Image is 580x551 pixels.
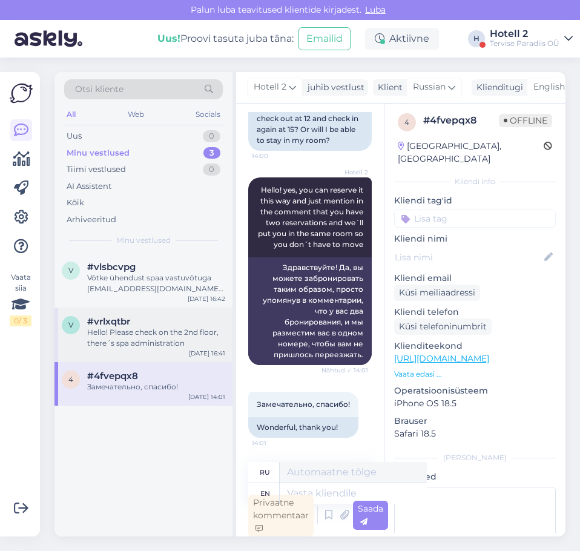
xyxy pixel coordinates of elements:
[394,384,556,397] p: Operatsioonisüsteem
[203,163,220,176] div: 0
[394,233,556,245] p: Kliendi nimi
[394,306,556,318] p: Kliendi telefon
[394,470,556,483] p: Märkmed
[394,340,556,352] p: Klienditeekond
[67,197,84,209] div: Kõik
[533,81,565,94] span: English
[394,318,492,335] div: Küsi telefoninumbrit
[394,285,480,301] div: Küsi meiliaadressi
[87,371,138,381] span: #4fvepqx8
[188,392,225,401] div: [DATE] 14:01
[404,117,409,127] span: 4
[87,262,136,272] span: #vlsbcvpg
[67,147,130,159] div: Minu vestlused
[361,4,389,15] span: Luba
[257,400,350,409] span: Замечательно, спасибо!
[10,82,33,105] img: Askly Logo
[189,349,225,358] div: [DATE] 16:41
[248,417,358,438] div: Wonderful, thank you!
[10,272,31,326] div: Vaata siia
[203,147,220,159] div: 3
[423,113,499,128] div: # 4fvepqx8
[394,194,556,207] p: Kliendi tag'id
[303,81,364,94] div: juhib vestlust
[394,272,556,285] p: Kliendi email
[394,210,556,228] input: Lisa tag
[499,114,552,127] span: Offline
[321,366,368,375] span: Nähtud ✓ 14:01
[323,168,368,177] span: Hotell 2
[67,130,82,142] div: Uus
[298,27,351,50] button: Emailid
[252,151,297,160] span: 14:00
[125,107,147,122] div: Web
[67,214,116,226] div: Arhiveeritud
[254,81,286,94] span: Hotell 2
[252,438,297,447] span: 14:01
[67,180,111,193] div: AI Assistent
[188,294,225,303] div: [DATE] 16:42
[67,163,126,176] div: Tiimi vestlused
[394,353,489,364] a: [URL][DOMAIN_NAME]
[394,397,556,410] p: iPhone OS 18.5
[203,130,220,142] div: 0
[468,30,485,47] div: H
[116,235,171,246] span: Minu vestlused
[394,176,556,187] div: Kliendi info
[358,503,383,527] span: Saada
[64,107,78,122] div: All
[68,266,73,275] span: v
[193,107,223,122] div: Socials
[472,81,523,94] div: Klienditugi
[248,257,372,365] div: Здравствуйте! Да, вы можете забронировать таким образом, просто упомянув в комментарии, что у вас...
[394,427,556,440] p: Safari 18.5
[373,81,403,94] div: Klient
[398,140,544,165] div: [GEOGRAPHIC_DATA], [GEOGRAPHIC_DATA]
[490,39,559,48] div: Tervise Paradiis OÜ
[490,29,573,48] a: Hotell 2Tervise Paradiis OÜ
[365,28,439,50] div: Aktiivne
[260,483,270,504] div: en
[157,31,294,46] div: Proovi tasuta juba täna:
[258,185,365,249] span: Hello! yes, you can reserve it this way and just mention in the comment that you have two reserva...
[87,272,225,294] div: Võtke ühendust spaa vastuvõtuga [EMAIL_ADDRESS][DOMAIN_NAME] või 4479220
[157,33,180,44] b: Uus!
[394,415,556,427] p: Brauser
[68,320,73,329] span: v
[394,369,556,380] p: Vaata edasi ...
[87,381,225,392] div: Замечательно, спасибо!
[413,81,446,94] span: Russian
[87,316,130,327] span: #vrlxqtbr
[394,452,556,463] div: [PERSON_NAME]
[75,83,124,96] span: Otsi kliente
[248,495,314,536] div: Privaatne kommentaar
[68,375,73,384] span: 4
[10,315,31,326] div: 0 / 3
[395,251,542,264] input: Lisa nimi
[260,462,270,483] div: ru
[87,327,225,349] div: Hello! Please check on the 2nd floor, there´s spa administration
[490,29,559,39] div: Hotell 2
